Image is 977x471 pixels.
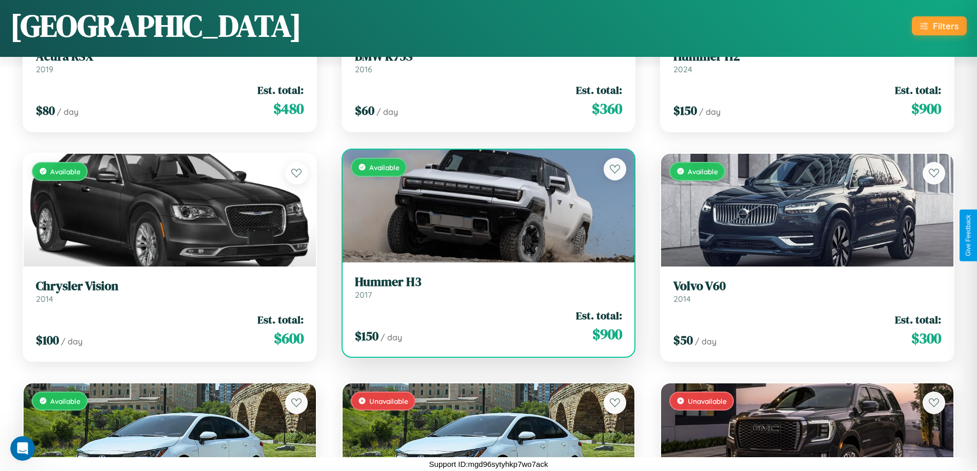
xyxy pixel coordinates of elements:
span: $ 900 [911,98,941,119]
span: Unavailable [688,397,727,405]
a: Chrysler Vision2014 [36,279,304,304]
span: $ 300 [911,328,941,349]
span: 2019 [36,64,53,74]
span: / day [699,107,721,117]
div: Give Feedback [965,215,972,256]
span: / day [376,107,398,117]
span: $ 150 [673,102,697,119]
span: / day [381,332,402,342]
span: 2014 [673,294,691,304]
span: $ 50 [673,332,693,349]
div: Filters [933,21,959,31]
iframe: Intercom live chat [10,436,35,461]
span: Available [50,397,81,405]
span: $ 900 [592,324,622,344]
h3: Acura RSX [36,49,304,64]
span: Available [50,167,81,176]
span: / day [57,107,78,117]
a: Hummer H22024 [673,49,941,74]
span: $ 600 [274,328,304,349]
a: Volvo V602014 [673,279,941,304]
h3: Hummer H2 [673,49,941,64]
span: / day [695,336,716,346]
h1: [GEOGRAPHIC_DATA] [10,5,302,47]
span: Est. total: [576,83,622,97]
a: BMW K75S2016 [355,49,623,74]
span: Est. total: [895,83,941,97]
span: Unavailable [369,397,408,405]
span: 2014 [36,294,53,304]
span: $ 60 [355,102,374,119]
span: Available [369,163,400,172]
p: Support ID: mgd96sytyhkp7wo7ack [429,457,548,471]
h3: Volvo V60 [673,279,941,294]
span: Est. total: [257,83,304,97]
span: $ 360 [592,98,622,119]
span: Est. total: [895,312,941,327]
span: $ 100 [36,332,59,349]
span: Est. total: [257,312,304,327]
h3: BMW K75S [355,49,623,64]
span: 2017 [355,290,372,300]
span: $ 150 [355,327,378,344]
span: 2024 [673,64,692,74]
span: / day [61,336,83,346]
h3: Hummer H3 [355,275,623,290]
span: 2016 [355,64,372,74]
span: Available [688,167,718,176]
a: Hummer H32017 [355,275,623,300]
span: Est. total: [576,308,622,323]
span: $ 480 [273,98,304,119]
button: Filters [912,16,967,35]
span: $ 80 [36,102,55,119]
h3: Chrysler Vision [36,279,304,294]
a: Acura RSX2019 [36,49,304,74]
